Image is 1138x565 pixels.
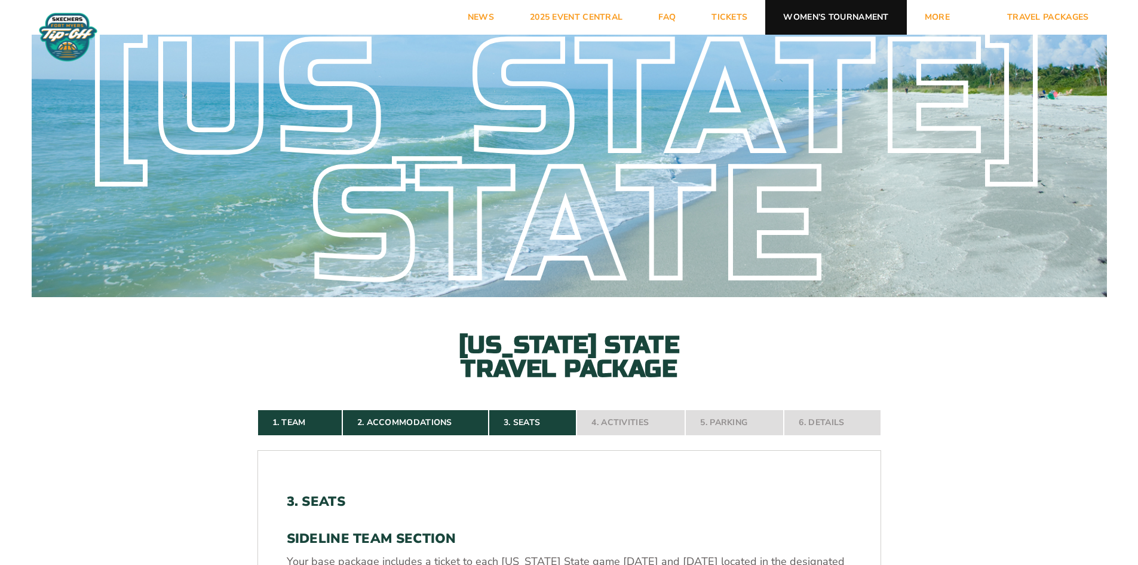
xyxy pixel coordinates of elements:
div: [US_STATE] State [32,35,1107,291]
img: Fort Myers Tip-Off [36,12,100,62]
h3: SIDELINE TEAM SECTION [287,531,852,546]
a: 1. Team [257,410,342,436]
h2: 3. Seats [287,494,852,509]
h2: [US_STATE] State Travel Package [438,333,701,381]
a: 2. Accommodations [342,410,489,436]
